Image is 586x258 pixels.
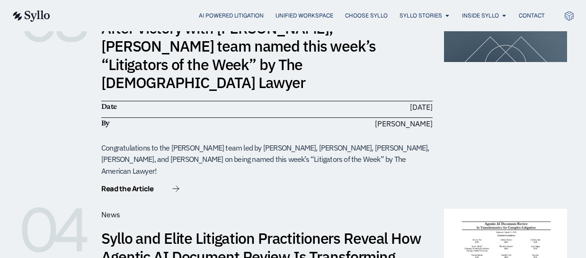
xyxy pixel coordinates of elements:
div: Congratulations to the [PERSON_NAME] team led by [PERSON_NAME], [PERSON_NAME], [PERSON_NAME], [PE... [101,142,433,177]
span: News [101,210,120,219]
time: [DATE] [410,102,433,112]
img: syllo [11,10,50,22]
a: Unified Workspace [275,11,333,20]
a: Inside Syllo [462,11,499,20]
a: After Victory with [PERSON_NAME], [PERSON_NAME] team named this week’s “Litigators of the Week” b... [101,18,376,92]
nav: Menu [69,11,545,20]
h6: Date [101,101,262,112]
span: [PERSON_NAME] [375,118,433,129]
a: AI Powered Litigation [199,11,264,20]
div: Menu Toggle [69,11,545,20]
a: Read the Article [101,185,179,195]
a: Choose Syllo [345,11,388,20]
h6: By [101,118,262,128]
a: Syllo Stories [400,11,442,20]
h6: 04 [19,209,90,251]
span: Read the Article [101,185,153,192]
a: Contact [519,11,545,20]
